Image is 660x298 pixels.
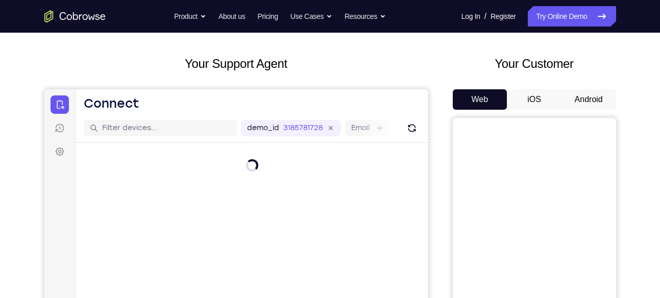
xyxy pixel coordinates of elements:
button: Use Cases [290,6,332,27]
a: Try Online Demo [528,6,616,27]
button: Android [561,89,616,110]
h2: Your Support Agent [44,55,428,73]
button: Resources [345,6,386,27]
a: Pricing [257,6,278,27]
a: Register [491,6,516,27]
button: Product [174,6,206,27]
button: Web [453,89,507,110]
a: Go to the home page [44,10,106,22]
h2: Your Customer [453,55,616,73]
span: / [484,10,486,22]
a: Log In [461,6,480,27]
a: About us [218,6,245,27]
button: iOS [507,89,561,110]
